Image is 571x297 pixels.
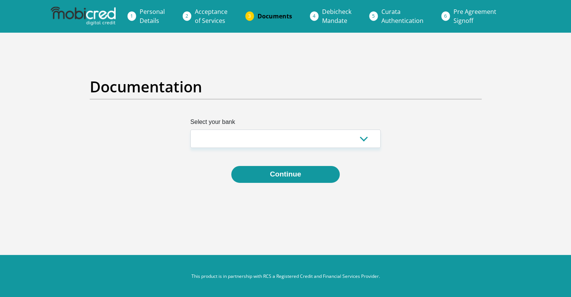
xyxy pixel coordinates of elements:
span: Curata Authentication [381,8,423,25]
span: Pre Agreement Signoff [453,8,496,25]
span: Personal Details [140,8,165,25]
button: Continue [231,166,340,183]
span: Documents [258,12,292,20]
a: Documents [252,9,298,24]
a: CurataAuthentication [375,4,429,28]
a: Acceptanceof Services [189,4,234,28]
span: Acceptance of Services [195,8,227,25]
a: PersonalDetails [134,4,171,28]
a: Pre AgreementSignoff [447,4,502,28]
a: DebicheckMandate [316,4,357,28]
img: mobicred logo [51,7,115,26]
h2: Documentation [90,78,482,96]
label: Select your bank [190,118,381,130]
span: Debicheck Mandate [322,8,351,25]
p: This product is in partnership with RCS a Registered Credit and Financial Services Provider. [77,273,494,280]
